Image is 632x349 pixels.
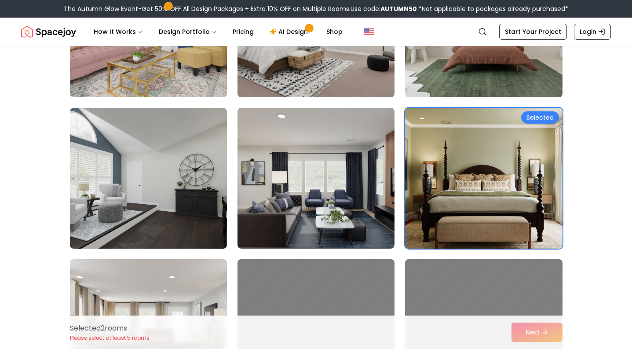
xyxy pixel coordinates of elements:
img: United States [364,26,374,37]
nav: Global [21,18,611,46]
a: Shop [319,23,350,40]
span: Use code: [351,4,417,13]
span: *Not applicable to packages already purchased* [417,4,568,13]
a: Start Your Project [499,24,567,40]
a: AI Design [263,23,318,40]
p: Selected 2 room s [70,323,150,334]
button: How It Works [87,23,150,40]
img: Spacejoy Logo [21,23,76,40]
a: Login [574,24,611,40]
a: Spacejoy [21,23,76,40]
img: Room room-39 [405,108,562,249]
div: The Autumn Glow Event-Get 50% OFF All Design Packages + Extra 10% OFF on Multiple Rooms. [64,4,568,13]
button: Design Portfolio [152,23,224,40]
p: Please select at least 5 rooms [70,334,150,342]
b: AUTUMN50 [380,4,417,13]
div: Selected [521,111,559,124]
img: Room room-38 [237,108,395,249]
a: Pricing [226,23,261,40]
nav: Main [87,23,350,40]
img: Room room-37 [70,108,227,249]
